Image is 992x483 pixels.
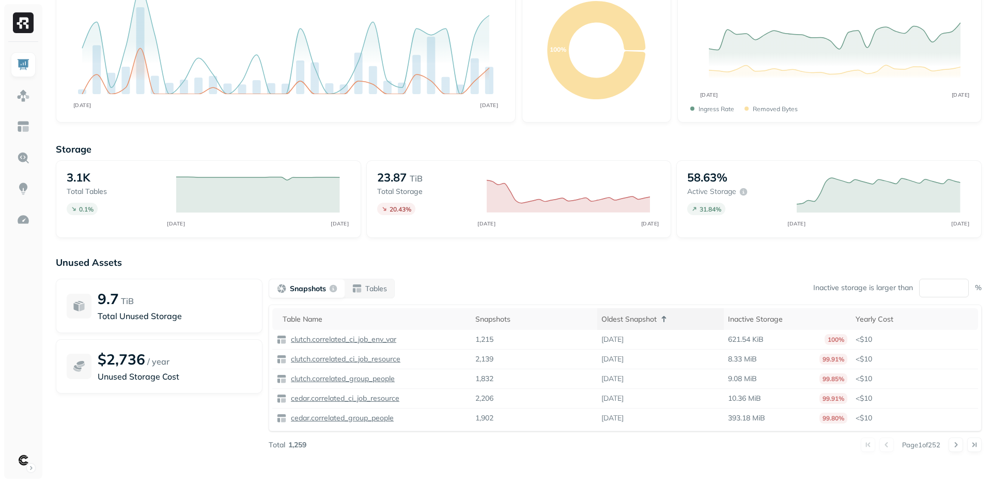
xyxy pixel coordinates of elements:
p: 23.87 [377,170,407,185]
tspan: [DATE] [641,220,659,227]
p: clutch.correlated_ci_job_resource [289,354,400,364]
tspan: [DATE] [477,220,495,227]
tspan: [DATE] [73,102,91,109]
p: 1,902 [475,413,493,423]
p: <$10 [856,335,974,344]
a: clutch.correlated_group_people [287,374,395,384]
p: 9.7 [98,290,119,308]
img: Asset Explorer [17,120,30,133]
p: Inactive storage is larger than [813,283,913,293]
p: / year [147,355,169,368]
p: 10.36 MiB [728,394,761,403]
p: Unused Storage Cost [98,370,252,383]
p: Total storage [377,187,476,197]
p: <$10 [856,354,974,364]
p: Ingress Rate [699,105,734,113]
p: <$10 [856,413,974,423]
p: 2,206 [475,394,493,403]
p: 99.91% [819,393,847,404]
img: Clutch [16,453,30,467]
text: 100% [550,46,566,53]
div: Yearly Cost [856,314,974,324]
p: Active storage [687,187,736,197]
a: cedar.correlated_ci_job_resource [287,394,399,403]
p: Page 1 of 252 [902,440,940,449]
tspan: [DATE] [331,220,349,227]
p: [DATE] [601,335,624,344]
p: 31.84 % [700,205,721,213]
div: Snapshots [475,314,594,324]
a: clutch.correlated_ci_job_resource [287,354,400,364]
p: [DATE] [601,374,624,384]
img: Assets [17,89,30,102]
img: Query Explorer [17,151,30,164]
p: 1,832 [475,374,493,384]
p: 1,259 [288,440,306,450]
p: [DATE] [601,413,624,423]
p: 20.43 % [390,205,411,213]
img: Optimization [17,213,30,227]
p: Snapshots [290,284,326,294]
img: table [276,413,287,424]
p: Total tables [67,187,166,197]
p: 9.08 MiB [728,374,757,384]
p: Unused Assets [56,256,982,268]
p: 99.85% [819,373,847,384]
img: table [276,394,287,404]
p: % [975,283,982,293]
tspan: [DATE] [167,220,185,227]
p: 1,215 [475,335,493,344]
img: table [276,335,287,345]
p: cedar.correlated_group_people [289,413,394,423]
p: Tables [365,284,387,294]
tspan: [DATE] [951,92,969,98]
p: 0.1 % [79,205,94,213]
p: [DATE] [601,394,624,403]
tspan: [DATE] [952,220,970,227]
p: TiB [121,295,134,307]
p: [DATE] [601,354,624,364]
p: clutch.correlated_group_people [289,374,395,384]
img: table [276,354,287,365]
p: 100% [825,334,847,345]
p: Removed bytes [753,105,798,113]
p: Storage [56,143,982,155]
p: clutch.correlated_ci_job_env_var [289,335,396,344]
p: 2,139 [475,354,493,364]
img: Insights [17,182,30,195]
img: Dashboard [17,58,30,71]
p: Total Unused Storage [98,310,252,322]
img: table [276,374,287,384]
p: 58.63% [687,170,727,185]
p: $2,736 [98,350,145,368]
p: TiB [410,172,423,185]
p: cedar.correlated_ci_job_resource [289,394,399,403]
p: 3.1K [67,170,90,185]
p: <$10 [856,394,974,403]
p: 8.33 MiB [728,354,757,364]
tspan: [DATE] [788,220,806,227]
a: cedar.correlated_group_people [287,413,394,423]
img: Ryft [13,12,34,33]
a: clutch.correlated_ci_job_env_var [287,335,396,344]
p: 99.80% [819,413,847,424]
p: 393.18 MiB [728,413,765,423]
p: 621.54 KiB [728,335,764,344]
tspan: [DATE] [480,102,498,109]
tspan: [DATE] [700,92,718,98]
div: Table Name [283,314,467,324]
p: Total [269,440,285,450]
p: Inactive Storage [728,314,783,324]
div: Oldest Snapshot [601,313,720,325]
p: 99.91% [819,354,847,365]
p: <$10 [856,374,974,384]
